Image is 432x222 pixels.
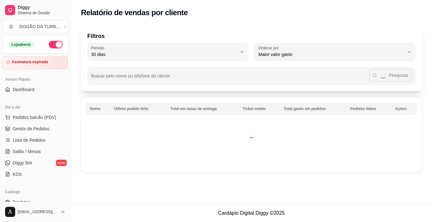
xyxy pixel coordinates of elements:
button: Período30 dias [87,43,248,61]
label: Ordenar por [258,45,281,51]
a: Dashboard [3,84,68,95]
span: Sistema de Gestão [18,10,65,15]
button: Ordenar porMaior valor gasto [255,43,416,61]
a: Salão / Mesas [3,146,68,157]
span: Salão / Mesas [13,148,41,155]
span: Gestor de Pedidos [13,126,49,132]
h2: Relatório de vendas por cliente [81,8,188,18]
span: Produtos [13,199,30,205]
button: Alterar Status [49,41,63,48]
div: Loja aberta [8,41,34,48]
input: Buscar pelo nome ou telefone do cliente [91,75,369,82]
button: [EMAIL_ADDRESS][DOMAIN_NAME] [3,204,68,219]
span: Diggy Bot [13,160,32,166]
span: Diggy [18,5,65,10]
span: Dashboard [13,86,34,93]
a: DiggySistema de Gestão [3,3,68,18]
span: 30 dias [91,51,237,58]
article: Assinatura expirada [12,60,48,65]
button: Pedidos balcão (PDV) [3,112,68,122]
span: Pedidos balcão (PDV) [13,114,56,120]
a: Gestor de Pedidos [3,124,68,134]
label: Período [91,45,106,51]
a: Produtos [3,197,68,207]
a: Diggy Botnovo [3,158,68,168]
p: Filtros [87,32,416,40]
a: KDS [3,169,68,179]
div: Dia a dia [3,102,68,112]
div: Acesso Rápido [3,74,68,84]
span: KDS [13,171,22,177]
span: Maior valor gasto [258,51,404,58]
a: Assinatura expirada [3,56,68,69]
footer: Cardápio Digital Diggy © 2025 [71,204,432,222]
span: [EMAIL_ADDRESS][DOMAIN_NAME] [18,209,58,214]
div: Loading [248,132,255,138]
div: Catálogo [3,187,68,197]
div: DOGÃO DA TURB ... [19,23,60,30]
span: Lista de Pedidos [13,137,46,143]
a: Lista de Pedidos [3,135,68,145]
button: Select a team [3,20,68,33]
span: D [8,23,14,30]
